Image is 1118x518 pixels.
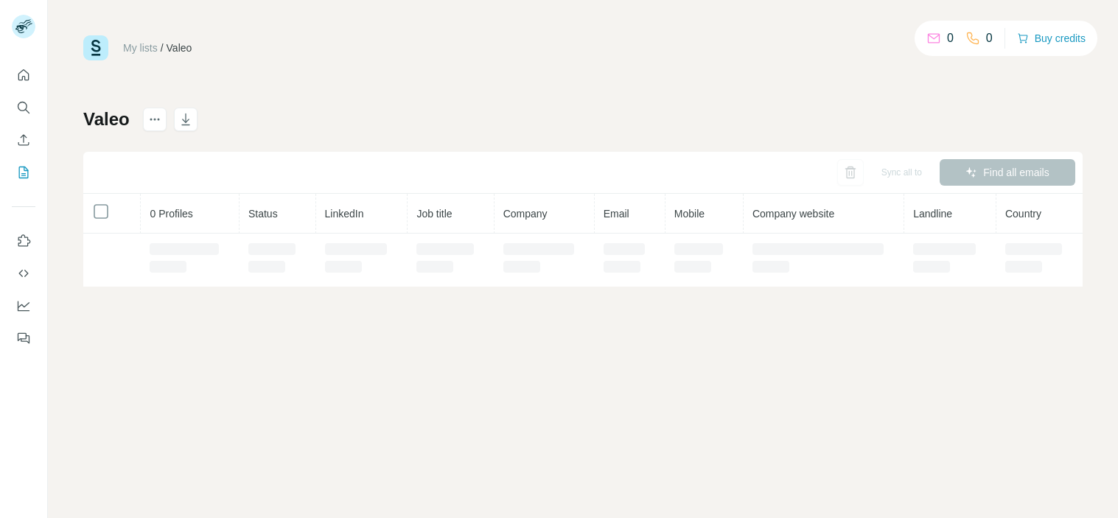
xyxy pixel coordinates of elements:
[12,94,35,121] button: Search
[12,159,35,186] button: My lists
[986,29,993,47] p: 0
[12,325,35,351] button: Feedback
[123,42,158,54] a: My lists
[167,41,192,55] div: Valeo
[12,228,35,254] button: Use Surfe on LinkedIn
[12,260,35,287] button: Use Surfe API
[83,35,108,60] img: Surfe Logo
[913,208,952,220] span: Landline
[248,208,278,220] span: Status
[503,208,548,220] span: Company
[416,208,452,220] span: Job title
[150,208,192,220] span: 0 Profiles
[752,208,834,220] span: Company website
[12,293,35,319] button: Dashboard
[83,108,130,131] h1: Valeo
[674,208,705,220] span: Mobile
[1017,28,1086,49] button: Buy credits
[12,62,35,88] button: Quick start
[1005,208,1041,220] span: Country
[143,108,167,131] button: actions
[325,208,364,220] span: LinkedIn
[161,41,164,55] li: /
[12,127,35,153] button: Enrich CSV
[604,208,629,220] span: Email
[947,29,954,47] p: 0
